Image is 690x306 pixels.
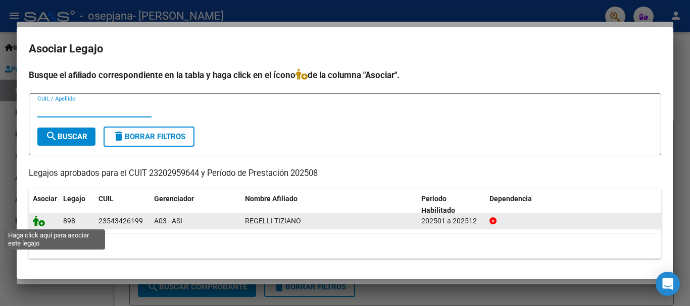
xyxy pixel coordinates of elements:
[113,130,125,142] mat-icon: delete
[113,132,185,141] span: Borrar Filtros
[485,188,662,221] datatable-header-cell: Dependencia
[63,217,75,225] span: 898
[94,188,150,221] datatable-header-cell: CUIL
[421,195,455,214] span: Periodo Habilitado
[98,195,114,203] span: CUIL
[150,188,241,221] datatable-header-cell: Gerenciador
[45,130,58,142] mat-icon: search
[656,272,680,296] div: Open Intercom Messenger
[45,132,87,141] span: Buscar
[154,217,182,225] span: A03 - ASI
[241,188,417,221] datatable-header-cell: Nombre Afiliado
[37,128,95,146] button: Buscar
[33,195,57,203] span: Asociar
[59,188,94,221] datatable-header-cell: Legajo
[417,188,485,221] datatable-header-cell: Periodo Habilitado
[98,215,143,227] div: 23543426199
[489,195,532,203] span: Dependencia
[421,215,481,227] div: 202501 a 202512
[29,69,661,82] h4: Busque el afiliado correspondiente en la tabla y haga click en el ícono de la columna "Asociar".
[29,39,661,58] h2: Asociar Legajo
[245,217,301,225] span: REGELLI TIZIANO
[104,127,194,147] button: Borrar Filtros
[245,195,298,203] span: Nombre Afiliado
[154,195,194,203] span: Gerenciador
[29,233,661,259] div: 1 registros
[29,167,661,180] p: Legajos aprobados para el CUIT 23202959644 y Período de Prestación 202508
[29,188,59,221] datatable-header-cell: Asociar
[63,195,85,203] span: Legajo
